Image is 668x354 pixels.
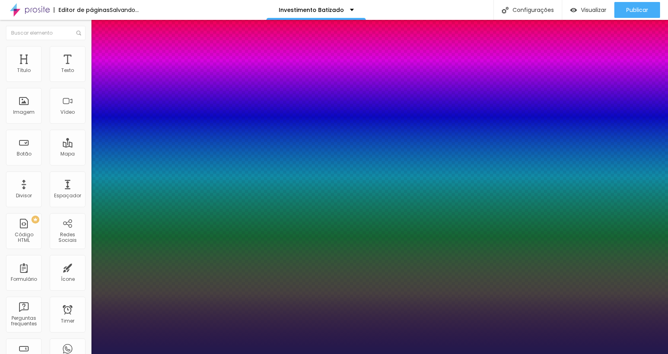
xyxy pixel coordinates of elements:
[614,2,660,18] button: Publicar
[16,193,32,198] div: Divisor
[13,109,35,115] div: Imagem
[17,151,31,157] div: Botão
[581,7,606,13] span: Visualizar
[570,7,577,14] img: view-1.svg
[11,276,37,282] div: Formulário
[76,31,81,35] img: Icone
[502,7,509,14] img: Icone
[60,109,75,115] div: Vídeo
[626,7,648,13] span: Publicar
[17,68,31,73] div: Título
[6,26,85,40] input: Buscar elemento
[562,2,614,18] button: Visualizar
[8,315,39,327] div: Perguntas frequentes
[110,7,139,13] div: Salvando...
[279,7,344,13] p: Investimento Batizado
[61,276,75,282] div: Ícone
[54,193,81,198] div: Espaçador
[8,232,39,243] div: Código HTML
[60,151,75,157] div: Mapa
[61,318,74,324] div: Timer
[61,68,74,73] div: Texto
[52,232,83,243] div: Redes Sociais
[54,7,110,13] div: Editor de páginas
